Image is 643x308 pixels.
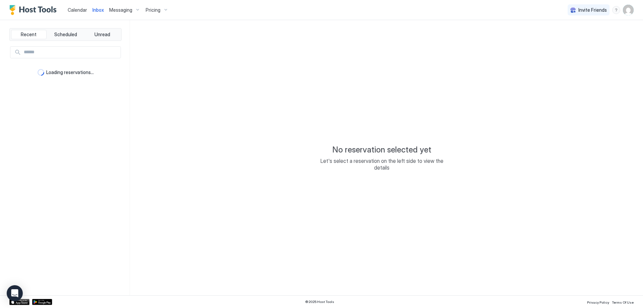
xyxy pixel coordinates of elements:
[612,300,634,304] span: Terms Of Use
[48,30,83,39] button: Scheduled
[68,7,87,13] span: Calendar
[612,298,634,305] a: Terms Of Use
[9,5,60,15] a: Host Tools Logo
[32,299,52,305] a: Google Play Store
[84,30,120,39] button: Unread
[21,32,37,38] span: Recent
[587,300,609,304] span: Privacy Policy
[146,7,160,13] span: Pricing
[46,69,94,75] span: Loading reservations...
[92,7,104,13] span: Inbox
[9,28,122,41] div: tab-group
[92,6,104,13] a: Inbox
[305,300,334,304] span: © 2025 Host Tools
[623,5,634,15] div: User profile
[587,298,609,305] a: Privacy Policy
[21,47,121,58] input: Input Field
[9,299,29,305] a: App Store
[38,69,44,76] div: loading
[109,7,132,13] span: Messaging
[612,6,620,14] div: menu
[332,145,431,155] span: No reservation selected yet
[7,285,23,301] div: Open Intercom Messenger
[68,6,87,13] a: Calendar
[11,30,47,39] button: Recent
[94,32,110,38] span: Unread
[54,32,77,38] span: Scheduled
[315,158,449,171] span: Let's select a reservation on the left side to view the details
[578,7,607,13] span: Invite Friends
